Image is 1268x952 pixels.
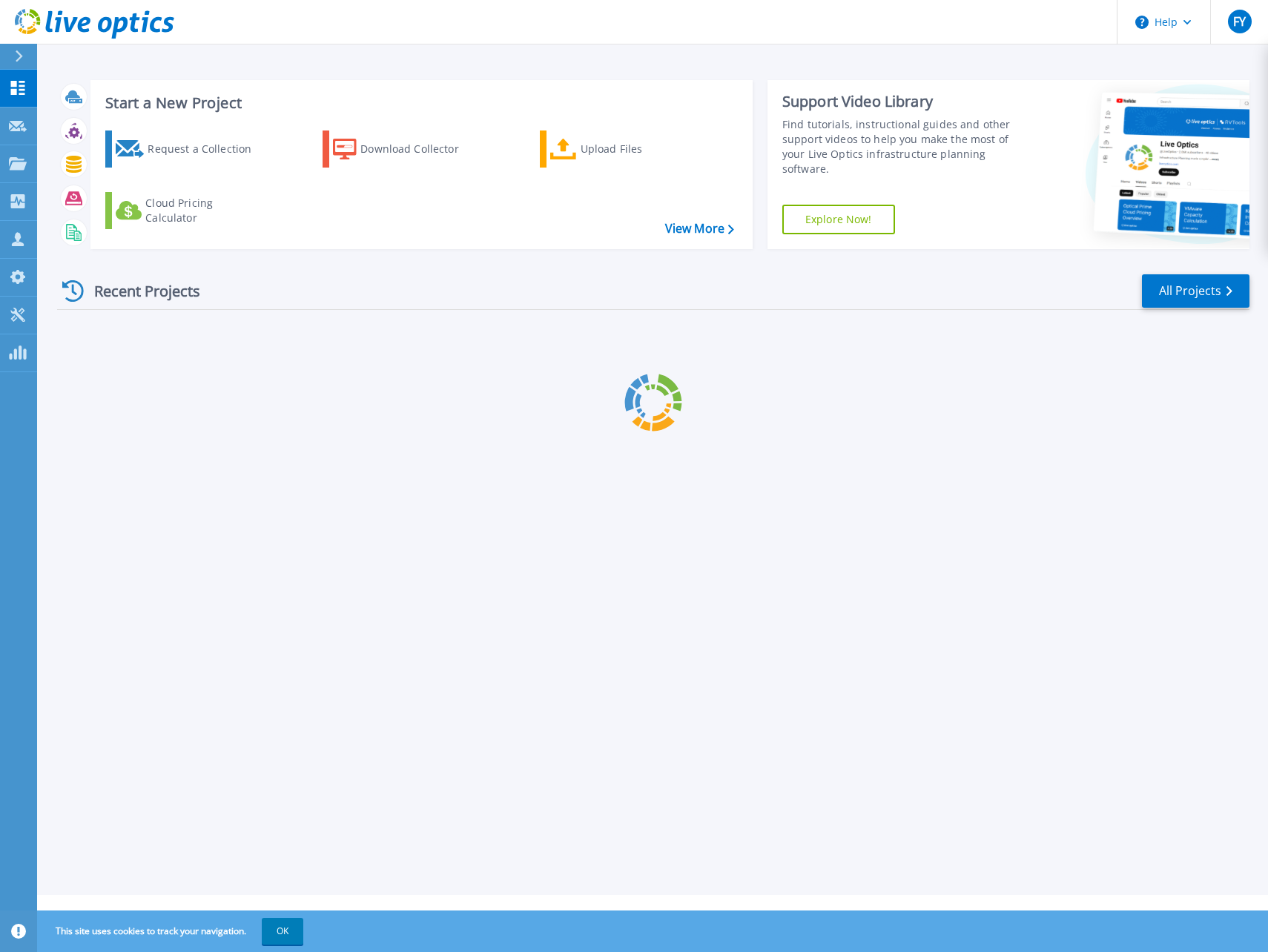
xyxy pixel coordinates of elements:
span: FY [1233,16,1246,27]
a: View More [665,222,734,236]
div: Download Collector [360,134,479,164]
a: Explore Now! [782,205,895,234]
a: Upload Files [540,130,705,168]
a: Cloud Pricing Calculator [105,192,271,229]
div: Cloud Pricing Calculator [145,196,264,225]
h3: Start a New Project [105,95,733,111]
div: Upload Files [581,134,699,164]
a: Download Collector [323,130,488,168]
div: Recent Projects [57,273,220,309]
div: Find tutorials, instructional guides and other support videos to help you make the most of your L... [782,117,1026,176]
div: Request a Collection [148,134,266,164]
button: OK [262,918,303,945]
a: All Projects [1142,274,1249,308]
span: This site uses cookies to track your navigation. [41,918,303,945]
div: Support Video Library [782,92,1026,111]
a: Request a Collection [105,130,271,168]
